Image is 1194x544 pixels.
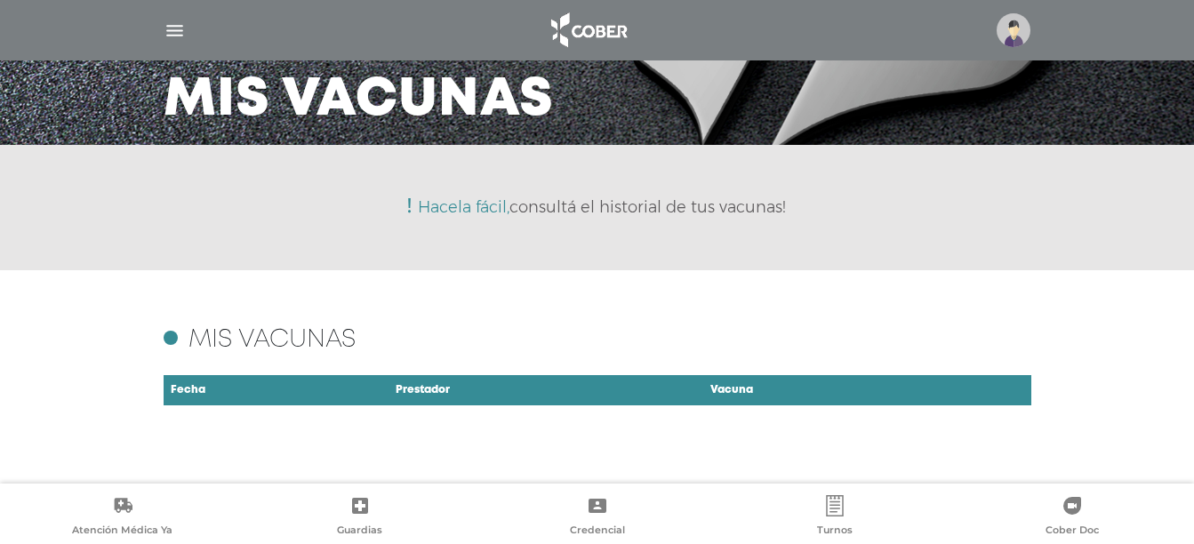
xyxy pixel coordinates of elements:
a: Cober Doc [953,495,1190,540]
a: Atención Médica Ya [4,495,241,540]
span: Cober Doc [1046,524,1099,540]
img: logo_cober_home-white.png [541,9,635,52]
img: Cober_menu-lines-white.svg [164,20,186,42]
td: Fecha [164,374,389,407]
img: profile-placeholder.svg [997,13,1030,47]
span: Credencial [570,524,625,540]
td: Prestador [389,374,703,407]
a: Turnos [716,495,953,540]
a: Guardias [241,495,478,540]
h3: Mis Vacunas [164,77,554,124]
a: Credencial [478,495,716,540]
span: Hacela fácil, [418,197,509,217]
td: Vacuna [703,374,966,407]
span: Atención Médica Ya [72,524,172,540]
p: consultá el historial de tus vacunas! [418,199,786,215]
span: Guardias [337,524,382,540]
h4: Mis vacunas [188,329,356,352]
span: Turnos [817,524,853,540]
